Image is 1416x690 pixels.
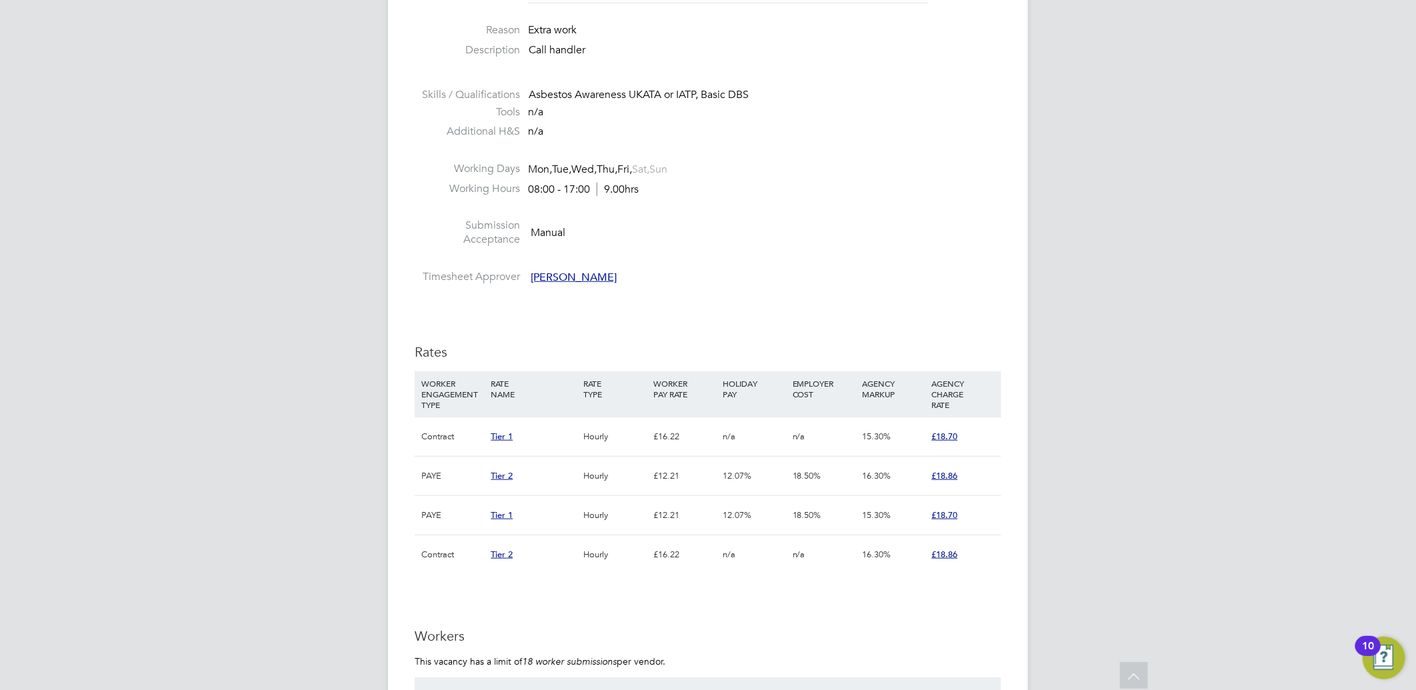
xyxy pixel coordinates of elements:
p: This vacancy has a limit of per vendor. [415,655,1001,667]
span: Mon, [528,163,552,176]
span: 18.50% [793,470,821,481]
div: AGENCY CHARGE RATE [929,371,998,417]
div: 08:00 - 17:00 [528,183,639,197]
div: WORKER PAY RATE [650,371,719,406]
div: Hourly [581,457,650,495]
div: WORKER ENGAGEMENT TYPE [418,371,487,417]
span: n/a [528,125,543,138]
span: n/a [723,431,735,442]
label: Reason [415,23,520,37]
label: Skills / Qualifications [415,88,520,102]
div: Contract [418,535,487,574]
span: £18.70 [932,509,958,521]
div: HOLIDAY PAY [719,371,789,406]
div: £16.22 [650,535,719,574]
span: 9.00hrs [597,183,639,196]
div: PAYE [418,457,487,495]
h3: Workers [415,627,1001,645]
span: Tue, [552,163,571,176]
span: Extra work [528,23,577,37]
span: n/a [723,549,735,560]
div: Hourly [581,496,650,535]
label: Working Hours [415,182,520,196]
span: £18.70 [932,431,958,442]
div: AGENCY MARKUP [859,371,928,406]
div: £12.21 [650,496,719,535]
div: Hourly [581,535,650,574]
span: 15.30% [862,431,891,442]
div: EMPLOYER COST [789,371,859,406]
div: £12.21 [650,457,719,495]
label: Additional H&S [415,125,520,139]
div: RATE TYPE [581,371,650,406]
span: Manual [531,227,565,240]
span: n/a [793,431,805,442]
p: Call handler [529,43,1001,57]
div: Hourly [581,417,650,456]
em: 18 worker submissions [522,655,617,667]
span: £18.86 [932,549,958,560]
span: Wed, [571,163,597,176]
span: £18.86 [932,470,958,481]
span: Sat, [632,163,649,176]
span: Sun [649,163,667,176]
label: Timesheet Approver [415,270,520,284]
label: Working Days [415,162,520,176]
div: £16.22 [650,417,719,456]
div: Contract [418,417,487,456]
button: Open Resource Center, 10 new notifications [1363,637,1405,679]
div: 10 [1362,646,1374,663]
h3: Rates [415,343,1001,361]
span: n/a [793,549,805,560]
div: PAYE [418,496,487,535]
span: 15.30% [862,509,891,521]
span: Tier 1 [491,431,513,442]
span: 12.07% [723,509,751,521]
span: Fri, [617,163,632,176]
span: n/a [528,105,543,119]
span: 16.30% [862,549,891,560]
span: Tier 1 [491,509,513,521]
label: Tools [415,105,520,119]
span: Tier 2 [491,470,513,481]
span: Tier 2 [491,549,513,560]
label: Submission Acceptance [415,219,520,247]
label: Description [415,43,520,57]
div: Asbestos Awareness UKATA or IATP, Basic DBS [529,88,1001,102]
div: RATE NAME [487,371,580,406]
span: 16.30% [862,470,891,481]
span: 12.07% [723,470,751,481]
span: [PERSON_NAME] [531,271,617,284]
span: Thu, [597,163,617,176]
span: 18.50% [793,509,821,521]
